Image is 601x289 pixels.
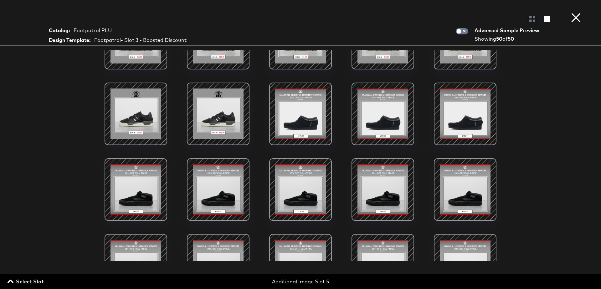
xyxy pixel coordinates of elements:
strong: 50 [496,36,502,42]
div: Additional Image Slot 5 [204,278,397,285]
strong: Catalog: [49,27,70,34]
div: Footpatrol- Slot 3 - Boosted Discount [94,37,187,44]
div: Advanced Sample Preview [475,27,542,34]
button: Select Slot [6,277,46,286]
div: Footpatrol PLU [74,27,112,34]
span: Select Slot [9,277,44,286]
div: Showing of [475,35,542,43]
strong: 50 [508,36,514,42]
strong: Design Template: [49,37,90,44]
